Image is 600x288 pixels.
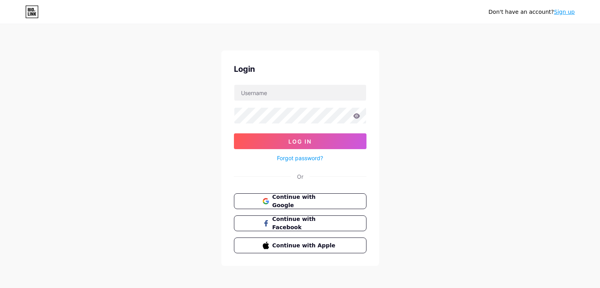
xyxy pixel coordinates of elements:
[234,133,366,149] button: Log In
[272,215,337,232] span: Continue with Facebook
[234,193,366,209] button: Continue with Google
[277,154,323,162] a: Forgot password?
[297,172,303,181] div: Or
[272,193,337,209] span: Continue with Google
[234,63,366,75] div: Login
[554,9,575,15] a: Sign up
[272,241,337,250] span: Continue with Apple
[234,215,366,231] button: Continue with Facebook
[234,238,366,253] button: Continue with Apple
[234,85,366,101] input: Username
[488,8,575,16] div: Don't have an account?
[288,138,312,145] span: Log In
